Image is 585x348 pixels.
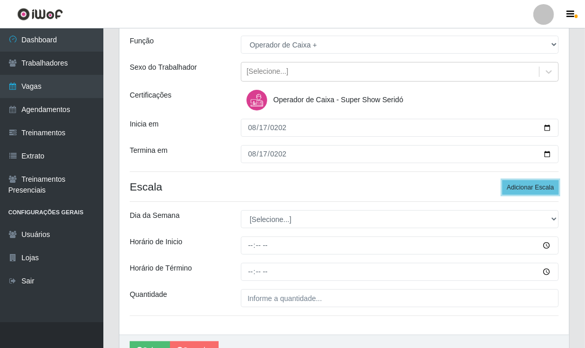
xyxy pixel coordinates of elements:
label: Quantidade [130,289,167,300]
input: 00:00 [241,263,559,281]
label: Sexo do Trabalhador [130,62,197,73]
label: Termina em [130,145,167,156]
div: [Selecione...] [247,67,288,77]
label: Certificações [130,90,172,101]
img: CoreUI Logo [17,8,63,21]
input: Informe a quantidade... [241,289,559,307]
label: Inicia em [130,119,159,130]
input: 00:00 [241,236,559,255]
label: Horário de Inicio [130,236,182,247]
img: Operador de Caixa - Super Show Seridó [247,90,271,110]
label: Função [130,36,154,46]
input: 00/00/0000 [241,119,559,137]
h4: Escala [130,180,559,193]
span: Operador de Caixa - Super Show Seridó [273,96,403,104]
button: Adicionar Escala [502,180,559,195]
label: Dia da Semana [130,210,180,221]
label: Horário de Término [130,263,192,274]
input: 00/00/0000 [241,145,559,163]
